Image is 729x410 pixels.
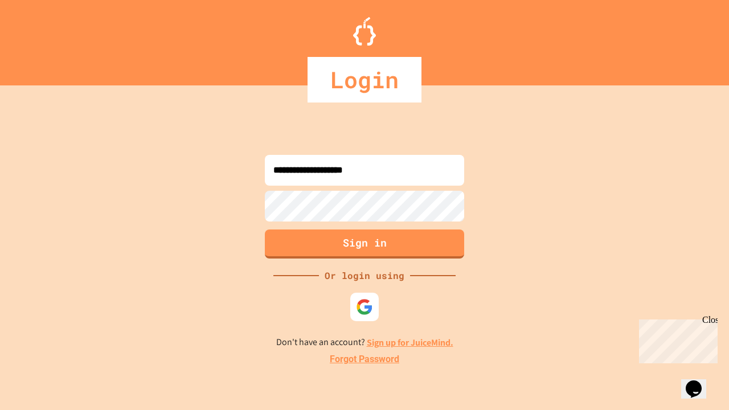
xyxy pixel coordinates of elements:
a: Forgot Password [330,352,399,366]
p: Don't have an account? [276,335,453,350]
div: Chat with us now!Close [5,5,79,72]
img: google-icon.svg [356,298,373,315]
iframe: chat widget [634,315,718,363]
div: Login [308,57,421,102]
button: Sign in [265,229,464,259]
a: Sign up for JuiceMind. [367,337,453,348]
div: Or login using [319,269,410,282]
img: Logo.svg [353,17,376,46]
iframe: chat widget [681,364,718,399]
